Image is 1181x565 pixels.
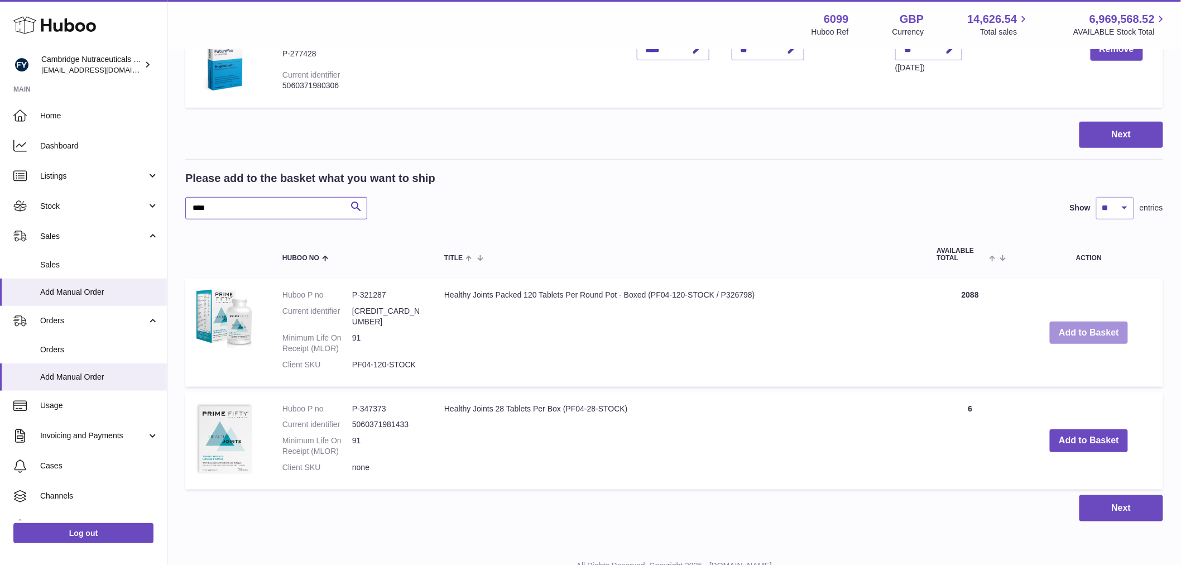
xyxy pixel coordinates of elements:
[967,12,1017,27] span: 14,626.54
[196,38,252,94] img: Magnesium+ 28 Capsules Per Box (FY10-STOCK / P700706)
[282,435,352,457] dt: Minimum Life On Receipt (MLOR)
[352,435,422,457] dd: 91
[937,247,986,262] span: AVAILABLE Total
[824,12,849,27] strong: 6099
[13,523,153,543] a: Log out
[282,333,352,354] dt: Minimum Life On Receipt (MLOR)
[282,80,350,91] div: 5060371980306
[967,12,1030,37] a: 14,626.54 Total sales
[282,49,350,59] div: P-277428
[41,65,164,74] span: [EMAIL_ADDRESS][DOMAIN_NAME]
[40,231,147,242] span: Sales
[282,404,352,414] dt: Huboo P no
[1070,203,1091,213] label: Show
[282,360,352,370] dt: Client SKU
[925,392,1015,490] td: 6
[925,279,1015,386] td: 2088
[282,290,352,300] dt: Huboo P no
[1050,322,1128,344] button: Add to Basket
[40,111,159,121] span: Home
[41,54,142,75] div: Cambridge Nutraceuticals Ltd
[40,372,159,382] span: Add Manual Order
[13,56,30,73] img: huboo@camnutra.com
[900,12,924,27] strong: GBP
[40,201,147,212] span: Stock
[352,290,422,300] dd: P-321287
[892,27,924,37] div: Currency
[895,63,962,73] div: ([DATE])
[1089,12,1155,27] span: 6,969,568.52
[352,333,422,354] dd: 91
[40,141,159,151] span: Dashboard
[352,462,422,473] dd: none
[352,419,422,430] dd: 5060371981433
[282,419,352,430] dt: Current identifier
[196,404,252,474] img: Healthy Joints 28 Tablets Per Box (PF04-28-STOCK)
[1140,203,1163,213] span: entries
[282,306,352,327] dt: Current identifier
[352,306,422,327] dd: [CREDIT_CARD_NUMBER]
[433,279,925,386] td: Healthy Joints Packed 120 Tablets Per Round Pot - Boxed (PF04-120-STOCK / P326798)
[361,27,626,108] td: Magnesium+ 28 Capsules Per Box (FY10-STOCK / P700706)
[433,392,925,490] td: Healthy Joints 28 Tablets Per Box (PF04-28-STOCK)
[40,400,159,411] span: Usage
[40,287,159,298] span: Add Manual Order
[1091,38,1143,61] button: Remove
[282,255,319,262] span: Huboo no
[352,404,422,414] dd: P-347373
[40,430,147,441] span: Invoicing and Payments
[1079,122,1163,148] button: Next
[1079,495,1163,521] button: Next
[812,27,849,37] div: Huboo Ref
[282,70,340,79] div: Current identifier
[40,344,159,355] span: Orders
[282,462,352,473] dt: Client SKU
[40,171,147,181] span: Listings
[1050,429,1128,452] button: Add to Basket
[40,461,159,471] span: Cases
[352,360,422,370] dd: PF04-120-STOCK
[196,290,252,348] img: Healthy Joints Packed 120 Tablets Per Round Pot - Boxed (PF04-120-STOCK / P326798)
[444,255,463,262] span: Title
[1015,236,1163,273] th: Action
[1073,12,1168,37] a: 6,969,568.52 AVAILABLE Stock Total
[980,27,1030,37] span: Total sales
[40,491,159,501] span: Channels
[40,260,159,270] span: Sales
[1073,27,1168,37] span: AVAILABLE Stock Total
[40,315,147,326] span: Orders
[185,171,435,186] h2: Please add to the basket what you want to ship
